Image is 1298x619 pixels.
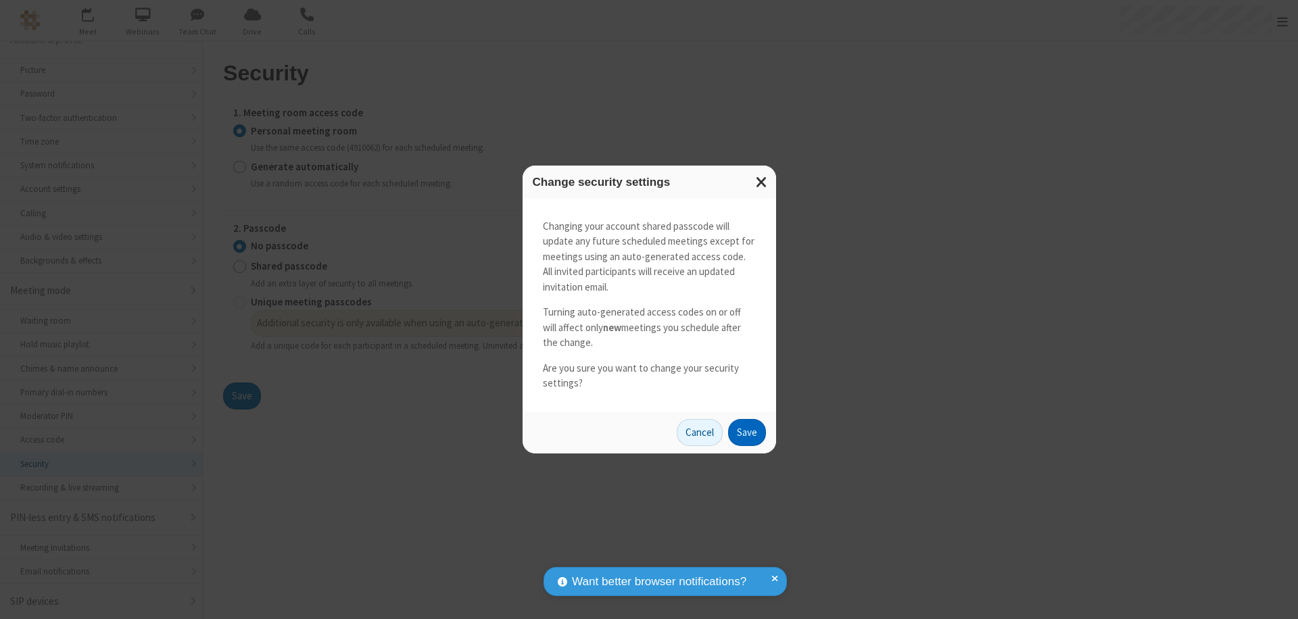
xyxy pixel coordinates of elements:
p: Are you sure you want to change your security settings? [543,361,756,391]
p: Changing your account shared passcode will update any future scheduled meetings except for meetin... [543,219,756,295]
span: Want better browser notifications? [572,573,746,591]
p: Turning auto-generated access codes on or off will affect only meetings you schedule after the ch... [543,305,756,351]
button: Cancel [677,419,723,446]
button: Save [728,419,766,446]
h3: Change security settings [533,176,766,189]
strong: new [603,321,621,334]
button: Close modal [748,166,776,199]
